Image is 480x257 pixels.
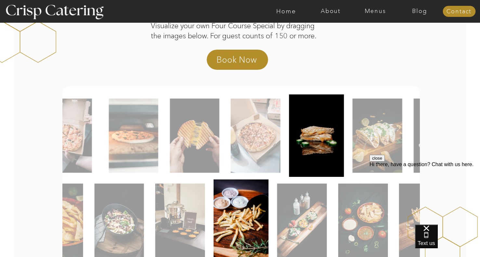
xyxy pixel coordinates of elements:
a: Blog [397,8,442,15]
a: Menus [353,8,397,15]
iframe: podium webchat widget prompt [370,155,480,233]
a: Book Now [216,54,274,69]
a: Home [264,8,308,15]
a: About [308,8,353,15]
iframe: podium webchat widget bubble [415,225,480,257]
a: Contact [443,8,475,15]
